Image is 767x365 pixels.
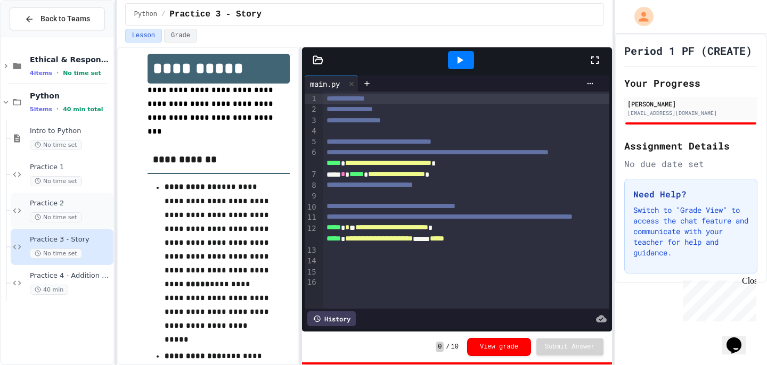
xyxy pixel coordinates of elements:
[30,285,68,295] span: 40 min
[30,271,111,280] span: Practice 4 - Addition Calculator
[536,338,603,355] button: Submit Answer
[134,10,157,19] span: Python
[624,43,752,58] h1: Period 1 PF (CREATE)
[4,4,74,68] div: Chat with us now!Close
[30,235,111,244] span: Practice 3 - Story
[305,256,318,267] div: 14
[305,223,318,245] div: 12
[30,140,82,150] span: No time set
[305,126,318,137] div: 4
[30,199,111,208] span: Practice 2
[305,180,318,191] div: 8
[30,163,111,172] span: Practice 1
[679,276,756,321] iframe: chat widget
[305,191,318,202] div: 9
[305,202,318,213] div: 10
[63,70,101,77] span: No time set
[624,138,757,153] h2: Assignment Details
[633,188,748,201] h3: Need Help?
[305,147,318,169] div: 6
[305,277,318,288] div: 16
[125,29,162,43] button: Lesson
[627,99,754,109] div: [PERSON_NAME]
[446,343,450,351] span: /
[305,104,318,115] div: 2
[305,115,318,126] div: 3
[63,106,103,113] span: 40 min total
[633,205,748,258] p: Switch to "Grade View" to access the chat feature and communicate with your teacher for help and ...
[56,105,59,113] span: •
[30,212,82,222] span: No time set
[169,8,262,21] span: Practice 3 - Story
[10,7,105,30] button: Back to Teams
[164,29,197,43] button: Grade
[722,322,756,354] iframe: chat widget
[305,94,318,104] div: 1
[305,267,318,278] div: 15
[623,4,656,29] div: My Account
[30,55,111,64] span: Ethical & Responsible Coding Practice
[30,70,52,77] span: 4 items
[624,76,757,90] h2: Your Progress
[451,343,459,351] span: 10
[545,343,595,351] span: Submit Answer
[30,176,82,186] span: No time set
[436,342,444,352] span: 0
[30,106,52,113] span: 5 items
[467,338,531,356] button: View grade
[624,157,757,170] div: No due date set
[305,212,318,223] div: 11
[30,248,82,259] span: No time set
[305,76,358,92] div: main.py
[305,78,345,89] div: main.py
[56,69,59,77] span: •
[627,109,754,117] div: [EMAIL_ADDRESS][DOMAIN_NAME]
[40,13,90,24] span: Back to Teams
[305,137,318,147] div: 5
[30,127,111,136] span: Intro to Python
[161,10,165,19] span: /
[305,245,318,256] div: 13
[305,169,318,180] div: 7
[307,311,356,326] div: History
[30,91,111,101] span: Python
